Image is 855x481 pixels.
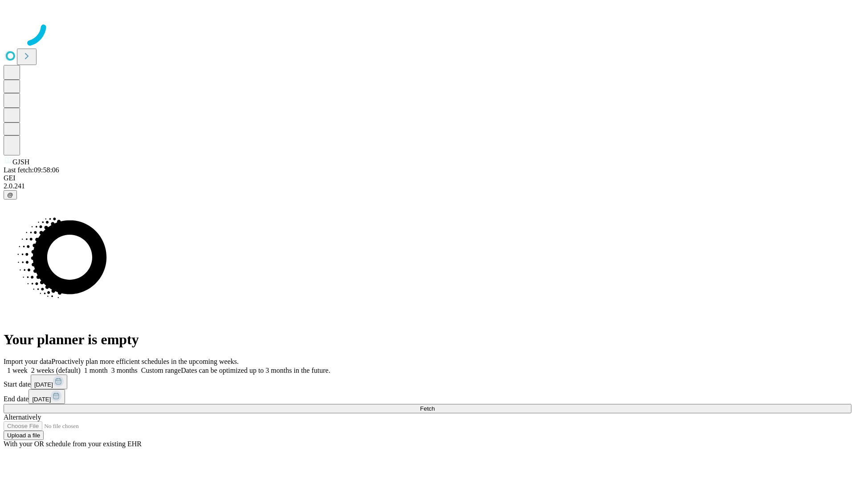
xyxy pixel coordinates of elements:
[141,367,181,374] span: Custom range
[181,367,330,374] span: Dates can be optimized up to 3 months in the future.
[4,182,851,190] div: 2.0.241
[4,431,44,440] button: Upload a file
[4,404,851,413] button: Fetch
[7,367,28,374] span: 1 week
[4,190,17,200] button: @
[7,192,13,198] span: @
[4,174,851,182] div: GEI
[32,396,51,403] span: [DATE]
[4,331,851,348] h1: Your planner is empty
[12,158,29,166] span: GJSH
[4,413,41,421] span: Alternatively
[4,375,851,389] div: Start date
[28,389,65,404] button: [DATE]
[31,367,81,374] span: 2 weeks (default)
[84,367,108,374] span: 1 month
[52,358,239,365] span: Proactively plan more efficient schedules in the upcoming weeks.
[31,375,67,389] button: [DATE]
[4,389,851,404] div: End date
[4,440,142,448] span: With your OR schedule from your existing EHR
[111,367,138,374] span: 3 months
[4,358,52,365] span: Import your data
[420,405,435,412] span: Fetch
[4,166,59,174] span: Last fetch: 09:58:06
[34,381,53,388] span: [DATE]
